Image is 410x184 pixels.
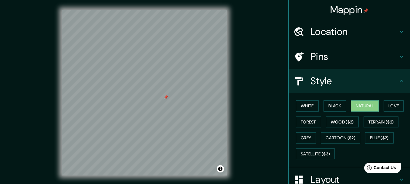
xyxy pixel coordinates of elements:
button: Wood ($2) [326,116,359,128]
h4: Pins [310,50,398,63]
h4: Style [310,75,398,87]
div: Style [289,69,410,93]
img: pin-icon.png [364,8,368,13]
button: Forest [296,116,321,128]
button: Toggle attribution [217,165,224,172]
div: Location [289,19,410,44]
button: Terrain ($2) [364,116,399,128]
canvas: Map [62,10,227,175]
button: White [296,100,319,112]
button: Cartoon ($2) [321,132,360,144]
button: Blue ($2) [365,132,394,144]
button: Black [324,100,346,112]
div: Pins [289,44,410,69]
iframe: Help widget launcher [356,160,403,177]
button: Natural [351,100,379,112]
button: Grey [296,132,316,144]
h4: Location [310,26,398,38]
h4: Mappin [330,4,369,16]
button: Love [384,100,404,112]
button: Satellite ($3) [296,148,335,160]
